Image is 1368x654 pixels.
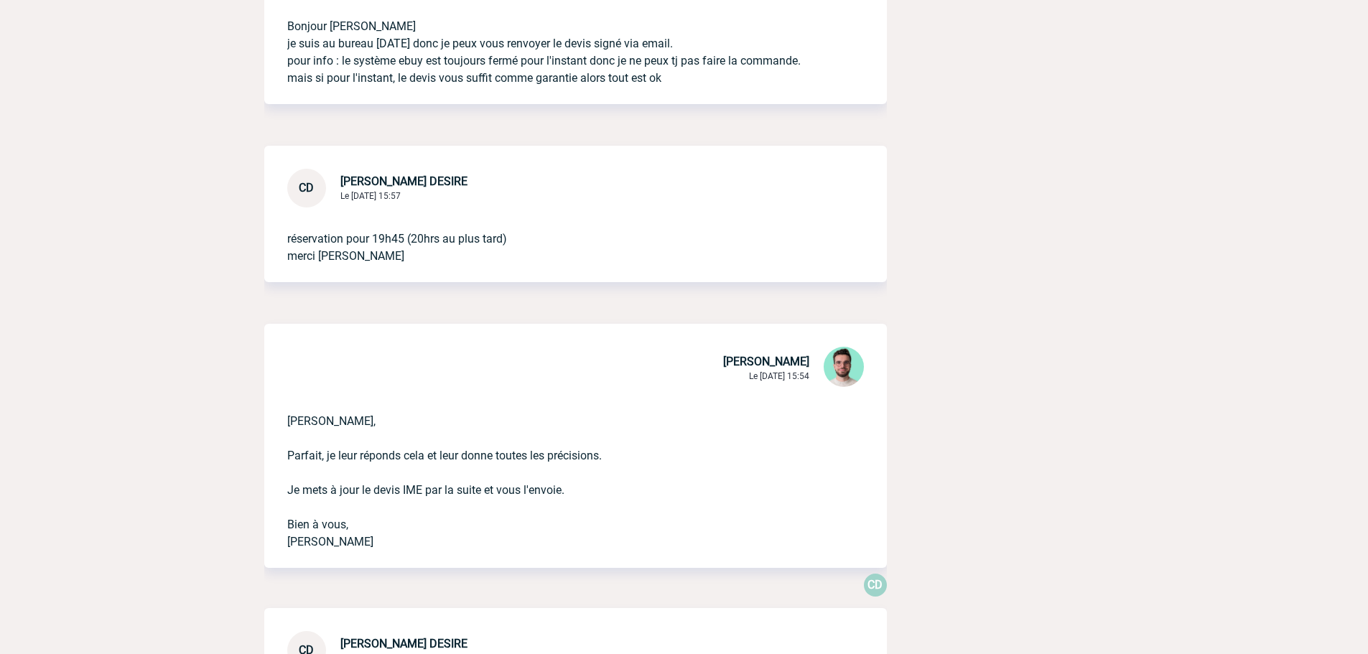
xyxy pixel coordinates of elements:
p: réservation pour 19h45 (20hrs au plus tard) merci [PERSON_NAME] [287,207,824,265]
span: [PERSON_NAME] DESIRE [340,174,467,188]
span: Le [DATE] 15:54 [749,371,809,381]
span: Le [DATE] 15:57 [340,191,401,201]
span: [PERSON_NAME] [723,355,809,368]
span: [PERSON_NAME] DESIRE [340,637,467,650]
p: [PERSON_NAME], Parfait, je leur réponds cela et leur donne toutes les précisions. Je mets à jour ... [287,390,824,551]
p: CD [864,574,887,597]
span: CD [299,181,314,195]
img: 121547-2.png [824,347,864,387]
div: Christine DESIRE 10 Janvier 2025 à 15:57 [864,574,887,597]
